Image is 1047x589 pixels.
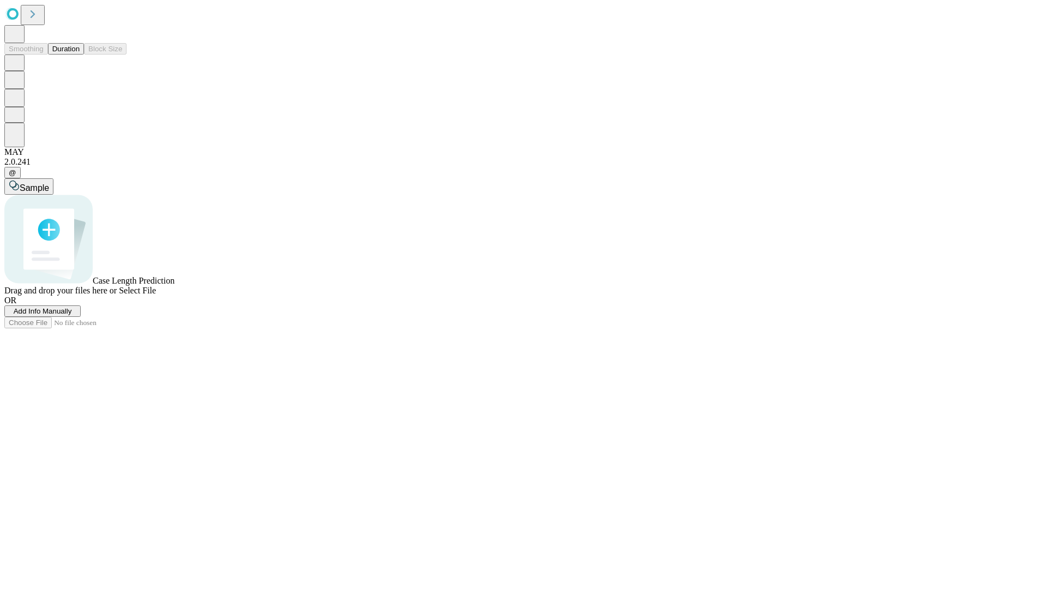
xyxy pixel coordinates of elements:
[84,43,127,55] button: Block Size
[20,183,49,193] span: Sample
[4,147,1043,157] div: MAY
[4,296,16,305] span: OR
[4,305,81,317] button: Add Info Manually
[4,167,21,178] button: @
[9,169,16,177] span: @
[48,43,84,55] button: Duration
[14,307,72,315] span: Add Info Manually
[4,178,53,195] button: Sample
[93,276,174,285] span: Case Length Prediction
[4,43,48,55] button: Smoothing
[4,157,1043,167] div: 2.0.241
[4,286,117,295] span: Drag and drop your files here or
[119,286,156,295] span: Select File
